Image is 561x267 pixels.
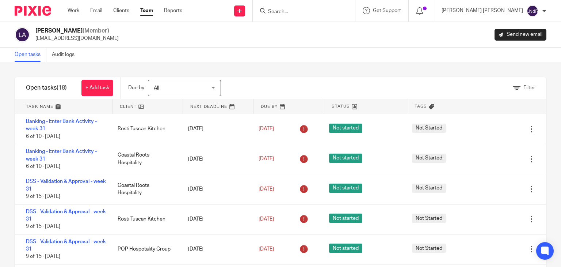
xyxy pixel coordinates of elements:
[373,8,401,13] span: Get Support
[26,134,60,139] span: 6 of 10 · [DATE]
[329,244,362,253] span: Not started
[154,86,159,91] span: All
[412,184,446,193] span: Not Started
[523,85,535,90] span: Filter
[527,5,538,17] img: svg%3E
[329,124,362,133] span: Not started
[26,84,67,92] h1: Open tasks
[35,35,119,42] p: [EMAIL_ADDRESS][DOMAIN_NAME]
[110,148,181,170] div: Coastal Roots Hospitality
[26,119,97,131] a: Banking - Enter Bank Activity - week 31
[26,254,60,259] span: 9 of 15 · [DATE]
[181,242,251,256] div: [DATE]
[181,152,251,166] div: [DATE]
[259,187,274,192] span: [DATE]
[26,179,106,191] a: DSS - Validation & Approval - week 31
[329,154,362,163] span: Not started
[267,9,333,15] input: Search
[110,121,181,136] div: Rosti Tuscan Kitchen
[110,212,181,226] div: Rosti Tuscan Kitchen
[26,149,97,161] a: Banking - Enter Bank Activity - week 31
[81,80,113,96] a: + Add task
[113,7,129,14] a: Clients
[332,103,350,109] span: Status
[26,239,106,252] a: DSS - Validation & Approval - week 31
[26,194,60,199] span: 9 of 15 · [DATE]
[52,48,80,62] a: Audit logs
[90,7,102,14] a: Email
[181,212,251,226] div: [DATE]
[26,164,60,169] span: 6 of 10 · [DATE]
[26,209,106,222] a: DSS - Validation & Approval - week 31
[412,154,446,163] span: Not Started
[110,242,181,256] div: POP Hospotality Group
[35,27,119,35] h2: [PERSON_NAME]
[412,214,446,223] span: Not Started
[181,182,251,196] div: [DATE]
[442,7,523,14] p: [PERSON_NAME] [PERSON_NAME]
[110,178,181,200] div: Coastal Roots Hospitality
[415,103,427,109] span: Tags
[412,244,446,253] span: Not Started
[128,84,144,91] p: Due by
[259,217,274,222] span: [DATE]
[15,6,51,16] img: Pixie
[140,7,153,14] a: Team
[412,124,446,133] span: Not Started
[495,29,546,41] a: Send new email
[164,7,182,14] a: Reports
[15,48,46,62] a: Open tasks
[15,27,30,42] img: svg%3E
[83,28,109,34] span: (Member)
[259,126,274,131] span: [DATE]
[57,85,67,91] span: (18)
[329,184,362,193] span: Not started
[68,7,79,14] a: Work
[181,121,251,136] div: [DATE]
[26,224,60,229] span: 9 of 15 · [DATE]
[259,157,274,162] span: [DATE]
[259,247,274,252] span: [DATE]
[329,214,362,223] span: Not started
